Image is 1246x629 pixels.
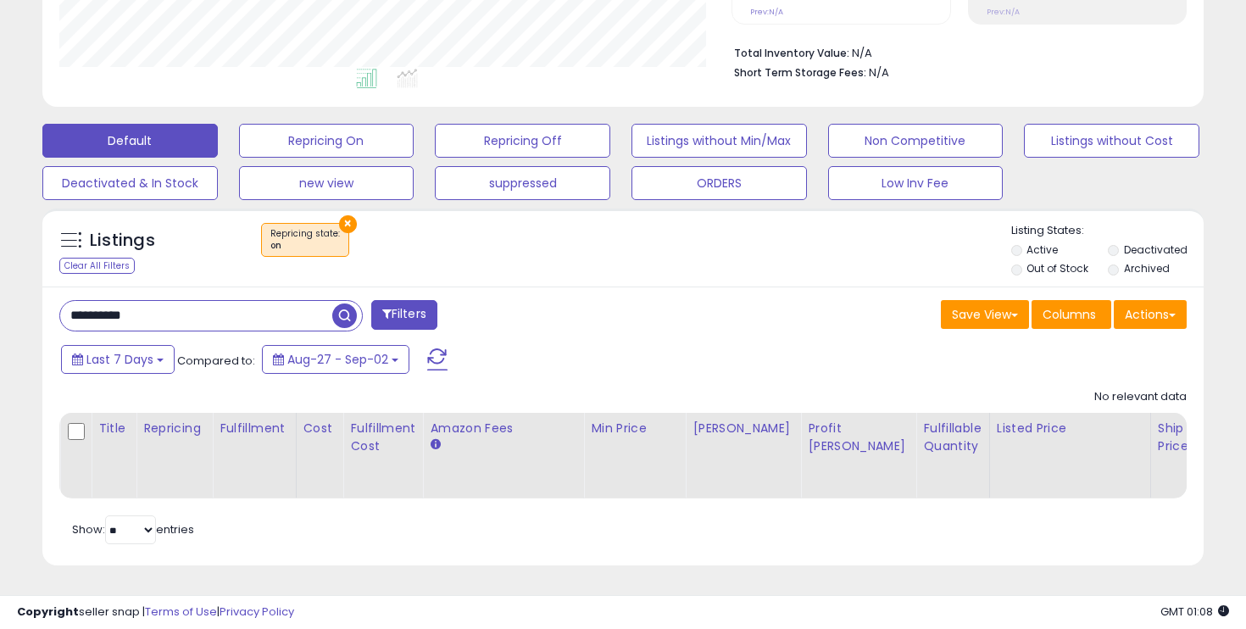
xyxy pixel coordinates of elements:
button: Deactivated & In Stock [42,166,218,200]
div: Repricing [143,420,205,437]
p: Listing States: [1011,223,1204,239]
button: new view [239,166,414,200]
button: ORDERS [631,166,807,200]
small: Amazon Fees. [430,437,440,453]
button: Listings without Cost [1024,124,1199,158]
div: seller snap | | [17,604,294,621]
small: Prev: N/A [987,7,1020,17]
button: suppressed [435,166,610,200]
span: Repricing state : [270,227,340,253]
button: Non Competitive [828,124,1004,158]
div: Fulfillable Quantity [923,420,982,455]
h5: Listings [90,229,155,253]
b: Total Inventory Value: [734,46,849,60]
span: N/A [869,64,889,81]
button: Low Inv Fee [828,166,1004,200]
div: Profit [PERSON_NAME] [808,420,909,455]
span: 2025-09-10 01:08 GMT [1160,604,1229,620]
span: Compared to: [177,353,255,369]
div: Cost [303,420,337,437]
button: Actions [1114,300,1187,329]
a: Terms of Use [145,604,217,620]
label: Deactivated [1124,242,1188,257]
div: Fulfillment Cost [350,420,415,455]
div: Amazon Fees [430,420,576,437]
button: Last 7 Days [61,345,175,374]
div: Listed Price [997,420,1143,437]
span: Columns [1043,306,1096,323]
a: Privacy Policy [220,604,294,620]
button: Repricing Off [435,124,610,158]
small: Prev: N/A [750,7,783,17]
li: N/A [734,42,1174,62]
div: Clear All Filters [59,258,135,274]
button: Repricing On [239,124,414,158]
div: Fulfillment [220,420,288,437]
button: × [339,215,357,233]
span: Last 7 Days [86,351,153,368]
div: Ship Price [1158,420,1192,455]
b: Short Term Storage Fees: [734,65,866,80]
button: Aug-27 - Sep-02 [262,345,409,374]
strong: Copyright [17,604,79,620]
span: Show: entries [72,521,194,537]
button: Default [42,124,218,158]
div: No relevant data [1094,389,1187,405]
button: Listings without Min/Max [631,124,807,158]
div: Title [98,420,129,437]
div: Min Price [591,420,678,437]
button: Filters [371,300,437,330]
span: Aug-27 - Sep-02 [287,351,388,368]
label: Archived [1124,261,1170,276]
label: Out of Stock [1026,261,1088,276]
label: Active [1026,242,1058,257]
button: Columns [1032,300,1111,329]
div: [PERSON_NAME] [693,420,793,437]
button: Save View [941,300,1029,329]
div: on [270,240,340,252]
